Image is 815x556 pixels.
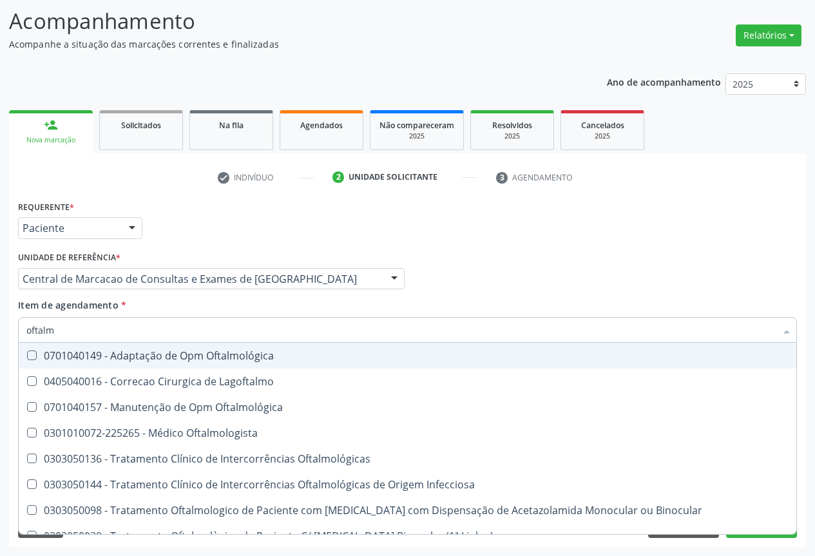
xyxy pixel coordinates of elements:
div: person_add [44,118,58,132]
span: Agendados [300,120,343,131]
p: Ano de acompanhamento [607,73,721,90]
div: 0303050039 - Tratamento Oftalmològico de Paciente C/ [MEDICAL_DATA] Binocular (1ª Linha ) [26,531,789,541]
div: 0701040157 - Manutenção de Opm Oftalmológica [26,402,789,412]
div: 2025 [480,131,544,141]
div: Unidade solicitante [349,171,437,183]
span: Resolvidos [492,120,532,131]
div: 0303050144 - Tratamento Clínico de Intercorrências Oftalmológicas de Origem Infecciosa [26,479,789,490]
span: Item de agendamento [18,299,119,311]
p: Acompanhamento [9,5,567,37]
div: 2025 [570,131,635,141]
div: 2025 [379,131,454,141]
div: 2 [332,171,344,183]
div: 0701040149 - Adaptação de Opm Oftalmológica [26,350,789,361]
label: Requerente [18,197,74,217]
span: Solicitados [121,120,161,131]
label: Unidade de referência [18,248,120,268]
span: Paciente [23,222,116,235]
div: Nova marcação [18,135,84,145]
div: 0405040016 - Correcao Cirurgica de Lagoftalmo [26,376,789,387]
div: 0303050136 - Tratamento Clínico de Intercorrências Oftalmológicas [26,454,789,464]
span: Central de Marcacao de Consultas e Exames de [GEOGRAPHIC_DATA] [23,273,378,285]
div: 0301010072-225265 - Médico Oftalmologista [26,428,789,438]
input: Buscar por procedimentos [26,317,776,343]
span: Não compareceram [379,120,454,131]
div: 0303050098 - Tratamento Oftalmologico de Paciente com [MEDICAL_DATA] com Dispensação de Acetazola... [26,505,789,515]
p: Acompanhe a situação das marcações correntes e finalizadas [9,37,567,51]
span: Cancelados [581,120,624,131]
span: Na fila [219,120,244,131]
button: Relatórios [736,24,801,46]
